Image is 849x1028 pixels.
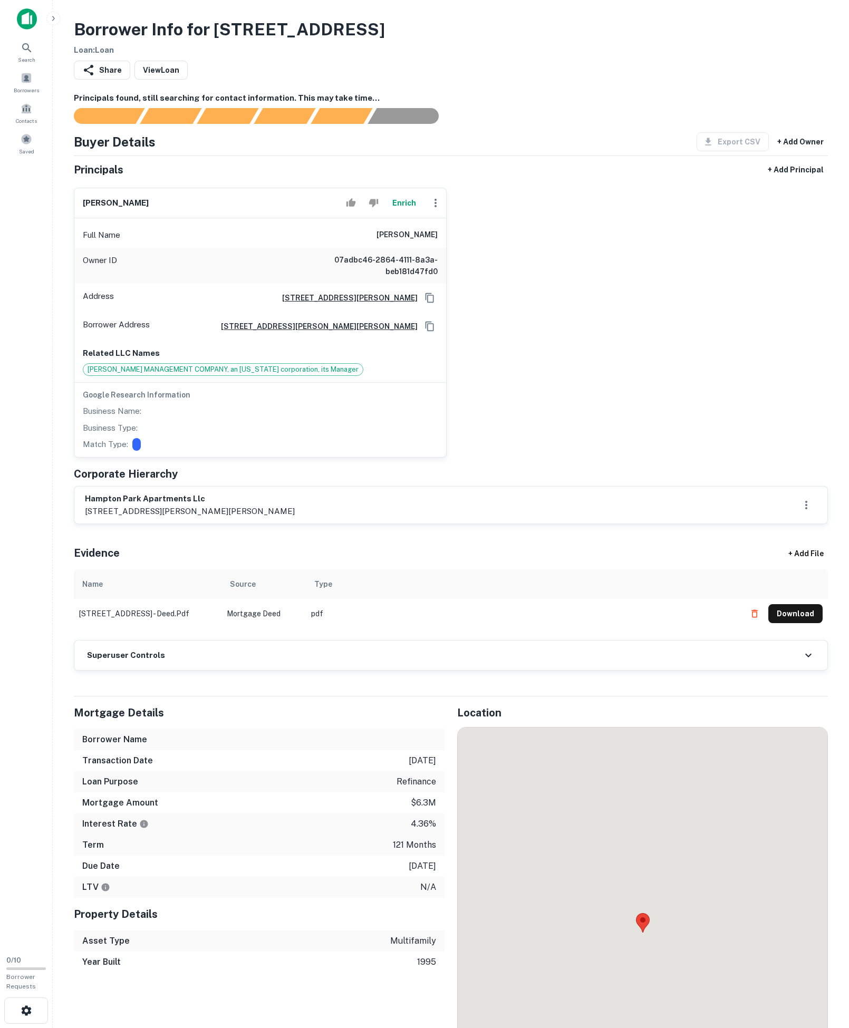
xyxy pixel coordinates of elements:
h6: Loan Purpose [82,775,138,788]
span: Contacts [16,117,37,125]
p: Business Name: [83,405,141,418]
td: [STREET_ADDRESS] - deed.pdf [74,599,221,628]
p: [DATE] [409,754,436,767]
p: Match Type: [83,438,128,451]
span: Borrower Requests [6,973,36,990]
button: Copy Address [422,290,438,306]
th: Name [74,569,221,599]
p: Full Name [83,229,120,241]
th: Type [306,569,740,599]
div: Sending borrower request to AI... [61,108,140,124]
h6: 07adbc46-2864-4111-8a3a-beb181d47fd0 [311,254,438,277]
span: Search [18,55,35,64]
h6: [PERSON_NAME] [377,229,438,241]
svg: The interest rates displayed on the website are for informational purposes only and may be report... [139,819,149,829]
a: Contacts [3,99,50,127]
a: ViewLoan [134,61,188,80]
button: Accept [342,192,360,214]
p: Business Type: [83,422,138,434]
h6: Superuser Controls [87,649,165,662]
button: Reject [364,192,383,214]
p: Address [83,290,114,306]
a: Search [3,37,50,66]
a: Borrowers [3,68,50,96]
p: refinance [397,775,436,788]
p: 1995 [417,956,436,968]
p: Borrower Address [83,318,150,334]
a: [STREET_ADDRESS][PERSON_NAME] [274,292,418,304]
h5: Location [457,705,828,721]
div: Principals found, AI now looking for contact information... [254,108,315,124]
h5: Corporate Hierarchy [74,466,178,482]
button: Copy Address [422,318,438,334]
p: n/a [420,881,436,894]
h6: [PERSON_NAME] [83,197,149,209]
p: 4.36% [411,818,436,830]
svg: LTVs displayed on the website are for informational purposes only and may be reported incorrectly... [101,882,110,892]
h5: Property Details [74,906,445,922]
h5: Evidence [74,545,120,561]
h6: Google Research Information [83,389,438,401]
p: multifamily [390,935,436,947]
p: Owner ID [83,254,117,277]
p: Related LLC Names [83,347,438,360]
button: + Add Principal [764,160,828,179]
h6: Term [82,839,104,851]
div: Your request is received and processing... [140,108,201,124]
h3: Borrower Info for [STREET_ADDRESS] [74,17,385,42]
a: [STREET_ADDRESS][PERSON_NAME][PERSON_NAME] [213,321,418,332]
button: Download [768,604,823,623]
h6: Interest Rate [82,818,149,830]
div: scrollable content [74,569,828,640]
button: Enrich [387,192,421,214]
div: Name [82,578,103,590]
h5: Principals [74,162,123,178]
h6: Principals found, still searching for contact information. This may take time... [74,92,828,104]
span: [PERSON_NAME] MANAGEMENT COMPANY, an [US_STATE] corporation, its Manager [83,364,363,375]
h6: Asset Type [82,935,130,947]
div: + Add File [769,544,843,563]
iframe: Chat Widget [796,910,849,961]
span: Borrowers [14,86,39,94]
h6: hampton park apartments llc [85,493,295,505]
button: Delete file [745,605,764,622]
p: [DATE] [409,860,436,872]
div: Type [314,578,332,590]
button: + Add Owner [773,132,828,151]
div: Principals found, still searching for contact information. This may take time... [311,108,372,124]
th: Source [221,569,306,599]
button: Share [74,61,130,80]
h6: Year Built [82,956,121,968]
p: $6.3m [411,797,436,809]
td: pdf [306,599,740,628]
h5: Mortgage Details [74,705,445,721]
p: [STREET_ADDRESS][PERSON_NAME][PERSON_NAME] [85,505,295,518]
td: Mortgage Deed [221,599,306,628]
h6: Loan : Loan [74,44,385,56]
h6: Due Date [82,860,120,872]
p: 121 months [393,839,436,851]
h6: LTV [82,881,110,894]
span: 0 / 10 [6,956,21,964]
h6: Borrower Name [82,733,147,746]
a: Saved [3,129,50,158]
img: capitalize-icon.png [17,8,37,30]
h4: Buyer Details [74,132,156,151]
div: Source [230,578,256,590]
h6: Mortgage Amount [82,797,158,809]
div: AI fulfillment process complete. [368,108,451,124]
span: Saved [19,147,34,156]
div: Documents found, AI parsing details... [197,108,258,124]
h6: Transaction Date [82,754,153,767]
